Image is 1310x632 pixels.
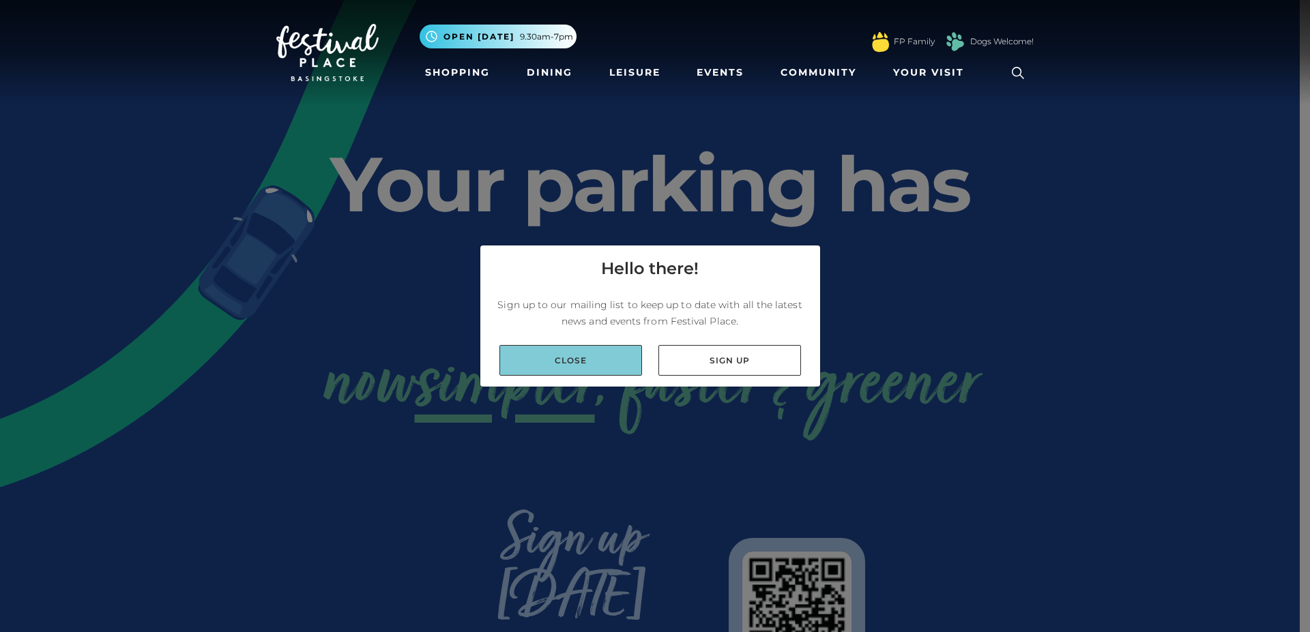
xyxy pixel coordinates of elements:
[521,60,578,85] a: Dining
[491,297,809,329] p: Sign up to our mailing list to keep up to date with all the latest news and events from Festival ...
[775,60,862,85] a: Community
[970,35,1034,48] a: Dogs Welcome!
[276,24,379,81] img: Festival Place Logo
[601,256,699,281] h4: Hello there!
[420,25,577,48] button: Open [DATE] 9.30am-7pm
[604,60,666,85] a: Leisure
[888,60,976,85] a: Your Visit
[520,31,573,43] span: 9.30am-7pm
[658,345,801,376] a: Sign up
[420,60,495,85] a: Shopping
[894,35,935,48] a: FP Family
[443,31,514,43] span: Open [DATE]
[893,65,964,80] span: Your Visit
[499,345,642,376] a: Close
[691,60,749,85] a: Events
